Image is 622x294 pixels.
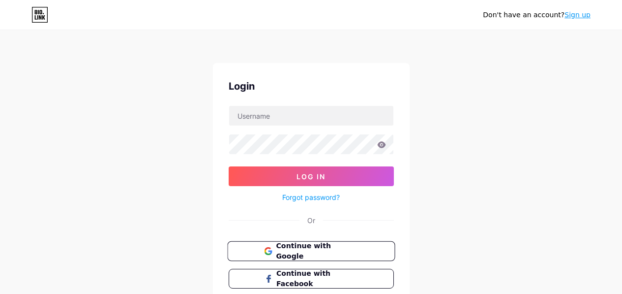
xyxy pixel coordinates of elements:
a: Sign up [564,11,591,19]
div: Login [229,79,394,94]
span: Continue with Facebook [276,268,357,289]
div: Don't have an account? [483,10,591,20]
div: Or [307,215,315,226]
button: Continue with Google [227,241,395,261]
a: Continue with Google [229,241,394,261]
button: Log In [229,166,394,186]
input: Username [229,106,393,126]
span: Continue with Google [276,241,358,262]
button: Continue with Facebook [229,269,394,289]
span: Log In [296,172,326,181]
a: Forgot password? [282,192,340,202]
